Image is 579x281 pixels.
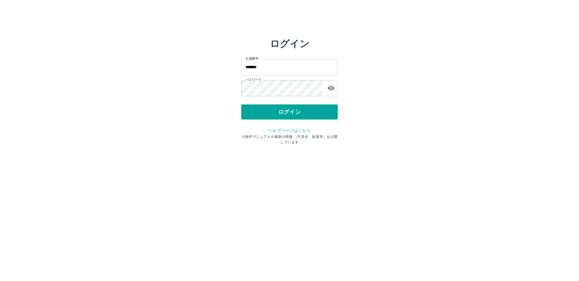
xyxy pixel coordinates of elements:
label: 社員番号 [245,56,258,61]
label: パスワード [245,78,261,82]
a: ヘルプページはこちら [268,128,311,133]
h2: ログイン [270,38,309,49]
button: ログイン [241,104,338,120]
p: ※操作マニュアルや最新の情報 （不具合、改善等）を公開しています [241,134,338,145]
